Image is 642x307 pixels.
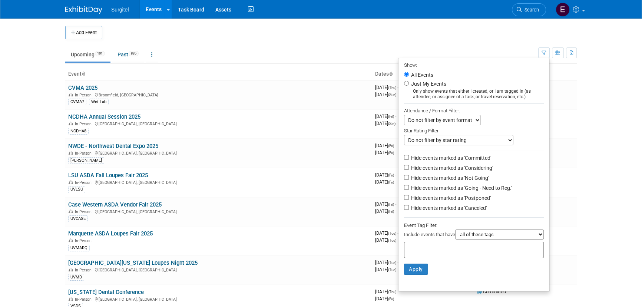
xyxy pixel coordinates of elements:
span: [DATE] [375,296,394,301]
span: [DATE] [375,121,396,126]
span: In-Person [75,268,94,273]
span: Committed [477,289,506,294]
div: [GEOGRAPHIC_DATA], [GEOGRAPHIC_DATA] [68,179,369,185]
label: All Events [410,72,433,77]
a: Search [512,3,546,16]
img: In-Person Event [69,268,73,271]
a: Case Western ASDA Vendor Fair 2025 [68,201,162,208]
img: In-Person Event [69,238,73,242]
img: In-Person Event [69,180,73,184]
span: Search [522,7,539,13]
span: - [397,289,398,294]
div: [PERSON_NAME] [68,157,104,164]
span: In-Person [75,238,94,243]
div: NCDHA8 [68,128,89,135]
a: NWDE - Northwest Dental Expo 2025 [68,143,158,149]
div: Star Rating Filter: [404,125,544,135]
div: Wet Lab [89,99,109,105]
label: Hide events marked as 'Considering' [410,164,493,172]
span: (Fri) [388,115,394,119]
img: In-Person Event [69,122,73,125]
a: Marquette ASDA Loupes Fair 2025 [68,230,153,237]
div: UVLSU [68,186,85,193]
a: Past885 [112,47,144,62]
div: Event Tag Filter: [404,221,544,230]
a: [US_STATE] Dental Conference [68,289,144,296]
span: [DATE] [375,92,396,97]
a: [GEOGRAPHIC_DATA][US_STATE] Loupes Night 2025 [68,260,198,266]
span: - [395,172,396,178]
span: (Tue) [388,261,396,265]
span: [DATE] [375,230,398,236]
span: 101 [95,51,105,56]
a: LSU ASDA Fall Loupes Fair 2025 [68,172,148,179]
button: Apply [404,264,428,275]
span: [DATE] [375,201,396,207]
label: Just My Events [410,80,446,88]
img: In-Person Event [69,151,73,155]
span: [DATE] [375,267,396,272]
label: Hide events marked as 'Canceled' [410,204,487,212]
span: - [395,201,396,207]
div: Attendance / Format Filter: [404,106,544,115]
span: - [397,230,398,236]
span: (Fri) [388,180,394,184]
span: (Thu) [388,86,396,90]
span: In-Person [75,122,94,126]
span: - [395,143,396,148]
span: In-Person [75,93,94,98]
span: [DATE] [375,289,398,294]
div: [GEOGRAPHIC_DATA], [GEOGRAPHIC_DATA] [68,208,369,214]
span: (Fri) [388,297,394,301]
label: Hide events marked as 'Committed' [410,154,491,162]
div: UVCASE [68,215,88,222]
label: Hide events marked as 'Going - Need to Reg.' [410,184,512,192]
span: (Thu) [388,290,396,294]
span: (Fri) [388,144,394,148]
span: [DATE] [375,179,394,185]
span: [DATE] [375,85,398,90]
span: (Sat) [388,122,396,126]
span: In-Person [75,297,94,302]
span: (Fri) [388,151,394,155]
a: Sort by Event Name [82,71,85,77]
button: Add Event [65,26,102,39]
span: (Sun) [388,93,396,97]
span: [DATE] [375,237,396,243]
div: [GEOGRAPHIC_DATA], [GEOGRAPHIC_DATA] [68,296,369,302]
span: In-Person [75,180,94,185]
img: In-Person Event [69,297,73,301]
div: Show: [404,60,544,69]
a: Sort by Start Date [389,71,393,77]
a: NCDHA Annual Session 2025 [68,113,140,120]
div: Broomfield, [GEOGRAPHIC_DATA] [68,92,369,98]
span: (Tue) [388,268,396,272]
img: Event Coordinator [556,3,570,17]
span: In-Person [75,209,94,214]
span: (Fri) [388,173,394,177]
span: - [397,260,398,265]
img: In-Person Event [69,209,73,213]
span: In-Person [75,151,94,156]
span: (Tue) [388,231,396,235]
span: (Fri) [388,202,394,207]
img: In-Person Event [69,93,73,96]
th: Dates [372,68,474,80]
a: CVMA 2025 [68,85,97,91]
div: [GEOGRAPHIC_DATA], [GEOGRAPHIC_DATA] [68,121,369,126]
span: [DATE] [375,143,396,148]
span: [DATE] [375,260,398,265]
div: [GEOGRAPHIC_DATA], [GEOGRAPHIC_DATA] [68,267,369,273]
div: UVMD [68,274,84,281]
div: Include events that have [404,230,544,242]
span: 885 [129,51,139,56]
div: UVMARQ [68,245,90,251]
a: Upcoming101 [65,47,110,62]
span: Surgitel [111,7,129,13]
div: [GEOGRAPHIC_DATA], [GEOGRAPHIC_DATA] [68,150,369,156]
span: [DATE] [375,113,396,119]
th: Event [65,68,372,80]
div: Only show events that either I created, or I am tagged in (as attendee, or assignee of a task, or... [404,89,544,100]
span: (Tue) [388,238,396,242]
span: [DATE] [375,150,394,155]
